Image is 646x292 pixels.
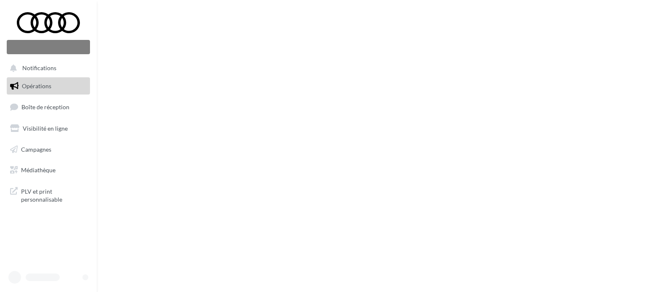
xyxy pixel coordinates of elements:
a: PLV et print personnalisable [5,182,92,207]
span: PLV et print personnalisable [21,186,87,204]
a: Opérations [5,77,92,95]
span: Opérations [22,82,51,89]
a: Médiathèque [5,161,92,179]
a: Campagnes [5,141,92,158]
span: Campagnes [21,145,51,153]
span: Boîte de réception [21,103,69,110]
span: Visibilité en ligne [23,125,68,132]
div: Nouvelle campagne [7,40,90,54]
a: Boîte de réception [5,98,92,116]
a: Visibilité en ligne [5,120,92,137]
span: Notifications [22,65,56,72]
span: Médiathèque [21,166,56,174]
